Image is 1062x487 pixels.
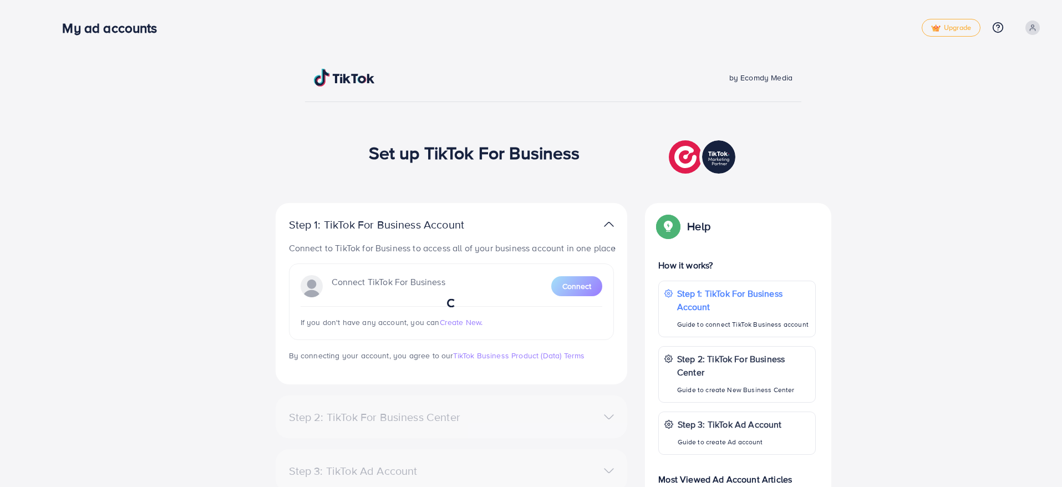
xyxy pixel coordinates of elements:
img: TikTok [314,69,375,87]
img: tick [931,24,941,32]
p: Step 1: TikTok For Business Account [289,218,500,231]
h1: Set up TikTok For Business [369,142,580,163]
img: TikTok partner [604,216,614,232]
p: How it works? [658,258,816,272]
img: TikTok partner [669,138,738,176]
p: Step 3: TikTok Ad Account [678,418,782,431]
p: Most Viewed Ad Account Articles [658,464,816,486]
p: Guide to create New Business Center [677,383,810,397]
p: Help [687,220,710,233]
img: Popup guide [658,216,678,236]
h3: My ad accounts [62,20,166,36]
p: Guide to create Ad account [678,435,782,449]
p: Guide to connect TikTok Business account [677,318,810,331]
p: Step 1: TikTok For Business Account [677,287,810,313]
a: tickUpgrade [922,19,980,37]
p: Step 2: TikTok For Business Center [677,352,810,379]
span: by Ecomdy Media [729,72,792,83]
span: Upgrade [931,24,971,32]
